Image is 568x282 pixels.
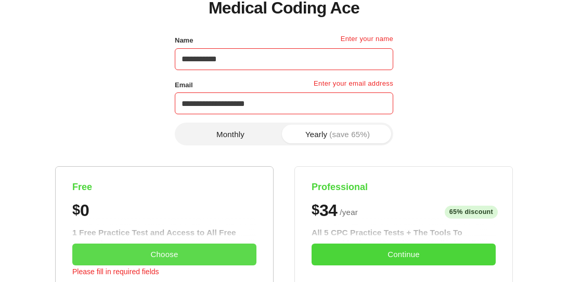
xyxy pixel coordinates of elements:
[284,125,391,143] button: Yearly(save 65%)
[319,202,337,219] span: 34
[177,125,284,143] button: Monthly
[314,78,393,93] p: Enter your email address
[72,181,256,193] h4: Free
[341,34,393,48] p: Enter your name
[312,244,496,265] button: Continue
[80,202,89,219] span: 0
[72,244,256,265] button: Choose
[175,34,193,47] label: Name
[312,181,496,193] h4: Professional
[445,206,498,219] span: 65% discount
[175,92,393,114] input: Email
[340,206,358,219] span: / year
[329,130,370,138] span: (save 65%)
[175,78,193,92] label: Email
[175,48,393,70] input: Name
[72,202,80,218] span: $
[312,202,319,218] span: $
